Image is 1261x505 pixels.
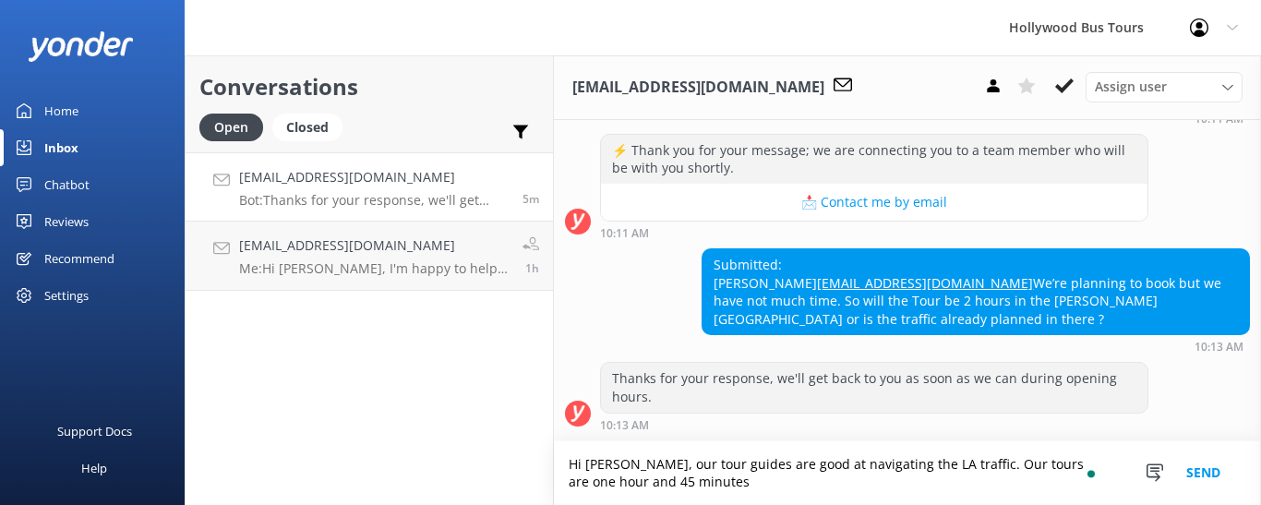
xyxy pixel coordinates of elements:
[1095,77,1167,97] span: Assign user
[239,260,509,277] p: Me: Hi [PERSON_NAME], I'm happy to help answer your questions. How can I help you?
[44,240,114,277] div: Recommend
[1169,441,1238,505] button: Send
[601,184,1147,221] button: 📩 Contact me by email
[81,450,107,487] div: Help
[57,413,132,450] div: Support Docs
[44,166,90,203] div: Chatbot
[600,226,1148,239] div: Aug 28 2025 10:11am (UTC -07:00) America/Tijuana
[186,222,553,291] a: [EMAIL_ADDRESS][DOMAIN_NAME]Me:Hi [PERSON_NAME], I'm happy to help answer your questions. How can...
[44,203,89,240] div: Reviews
[525,260,539,276] span: Aug 28 2025 08:57am (UTC -07:00) America/Tijuana
[522,191,539,207] span: Aug 28 2025 10:13am (UTC -07:00) America/Tijuana
[199,116,272,137] a: Open
[239,167,509,187] h4: [EMAIL_ADDRESS][DOMAIN_NAME]
[572,76,824,100] h3: [EMAIL_ADDRESS][DOMAIN_NAME]
[28,31,134,62] img: yonder-white-logo.png
[272,114,342,141] div: Closed
[272,116,352,137] a: Closed
[703,249,1249,334] div: Submitted: [PERSON_NAME] We’re planning to book but we have not much time. So will the Tour be 2 ...
[601,135,1147,184] div: ⚡ Thank you for your message; we are connecting you to a team member who will be with you shortly.
[199,114,263,141] div: Open
[44,277,89,314] div: Settings
[186,152,553,222] a: [EMAIL_ADDRESS][DOMAIN_NAME]Bot:Thanks for your response, we'll get back to you as soon as we can...
[44,129,78,166] div: Inbox
[702,340,1250,353] div: Aug 28 2025 10:13am (UTC -07:00) America/Tijuana
[554,441,1261,505] textarea: To enrich screen reader interactions, please activate Accessibility in Grammarly extension settings
[1195,342,1243,353] strong: 10:13 AM
[600,420,649,431] strong: 10:13 AM
[601,363,1147,412] div: Thanks for your response, we'll get back to you as soon as we can during opening hours.
[44,92,78,129] div: Home
[1086,72,1243,102] div: Assign User
[817,274,1033,292] a: [EMAIL_ADDRESS][DOMAIN_NAME]
[239,235,509,256] h4: [EMAIL_ADDRESS][DOMAIN_NAME]
[600,418,1148,431] div: Aug 28 2025 10:13am (UTC -07:00) America/Tijuana
[600,228,649,239] strong: 10:11 AM
[239,192,509,209] p: Bot: Thanks for your response, we'll get back to you as soon as we can during opening hours.
[199,69,539,104] h2: Conversations
[1195,114,1243,125] strong: 10:11 AM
